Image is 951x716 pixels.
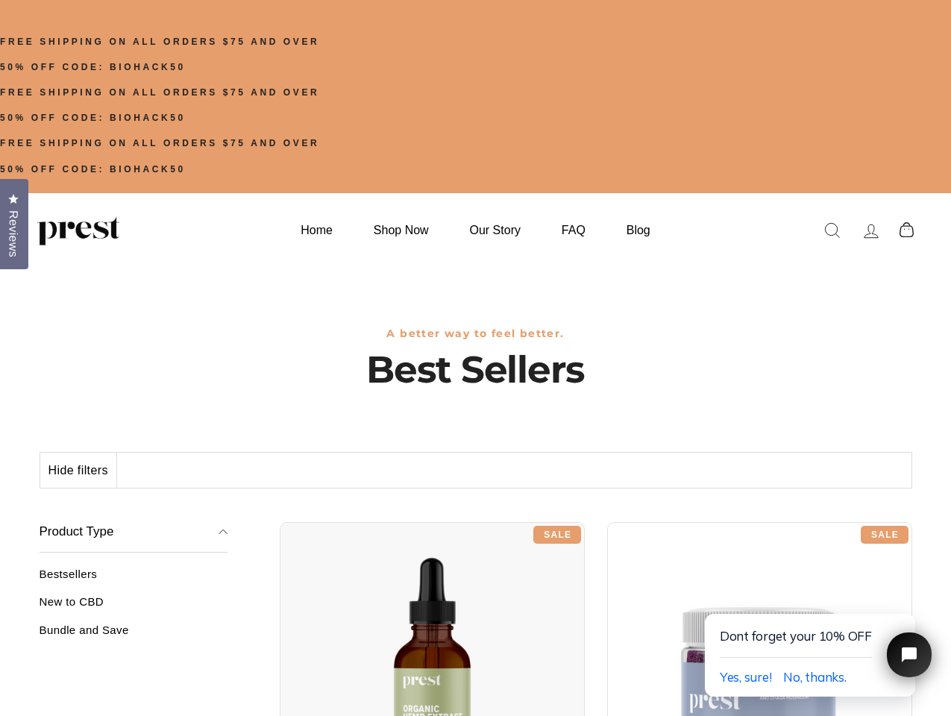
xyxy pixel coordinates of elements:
ul: Primary [282,216,668,245]
a: Bundle and Save [40,624,228,648]
a: Bestsellers [40,568,228,592]
a: New to CBD [40,595,228,620]
button: Hide filters [40,453,117,489]
h3: A better way to feel better. [40,327,912,340]
a: Blog [608,216,669,245]
iframe: Tidio Chat [674,566,951,716]
h1: Best Sellers [40,348,912,392]
a: Home [282,216,351,245]
img: PREST ORGANICS [37,216,119,245]
a: Our Story [451,216,539,245]
span: Reviews [4,210,23,257]
a: Shop Now [355,216,448,245]
a: FAQ [543,216,604,245]
button: Product Type [40,511,228,553]
div: Sale [861,526,908,544]
div: Sale [533,526,581,544]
